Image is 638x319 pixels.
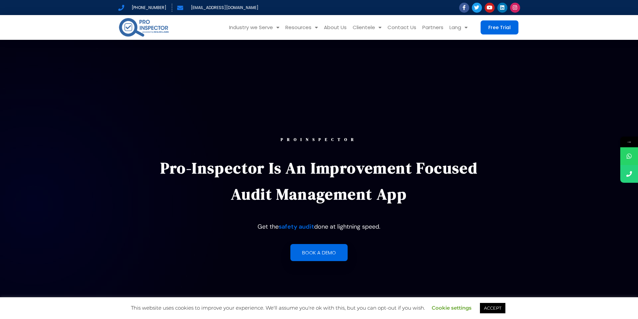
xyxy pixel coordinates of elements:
[384,15,419,40] a: Contact Us
[118,17,169,38] img: pro-inspector-logo
[321,15,350,40] a: About Us
[481,20,518,34] a: Free Trial
[151,221,488,233] p: Get the done at lightning speed.
[302,250,336,255] span: Book a demo
[226,15,282,40] a: Industry we Serve
[488,25,511,30] span: Free Trial
[480,303,505,313] a: ACCEPT
[620,137,638,147] span: →
[151,138,488,142] div: PROINSPECTOR
[279,223,314,231] a: safety audit
[290,244,348,261] a: Book a demo
[350,15,384,40] a: Clientele
[432,305,472,311] a: Cookie settings
[151,155,488,207] p: Pro-Inspector is an improvement focused audit management app
[189,4,259,12] span: [EMAIL_ADDRESS][DOMAIN_NAME]
[131,305,507,311] span: This website uses cookies to improve your experience. We'll assume you're ok with this, but you c...
[130,4,166,12] span: [PHONE_NUMBER]
[180,15,471,40] nav: Menu
[419,15,446,40] a: Partners
[446,15,471,40] a: Lang
[282,15,321,40] a: Resources
[177,4,259,12] a: [EMAIL_ADDRESS][DOMAIN_NAME]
